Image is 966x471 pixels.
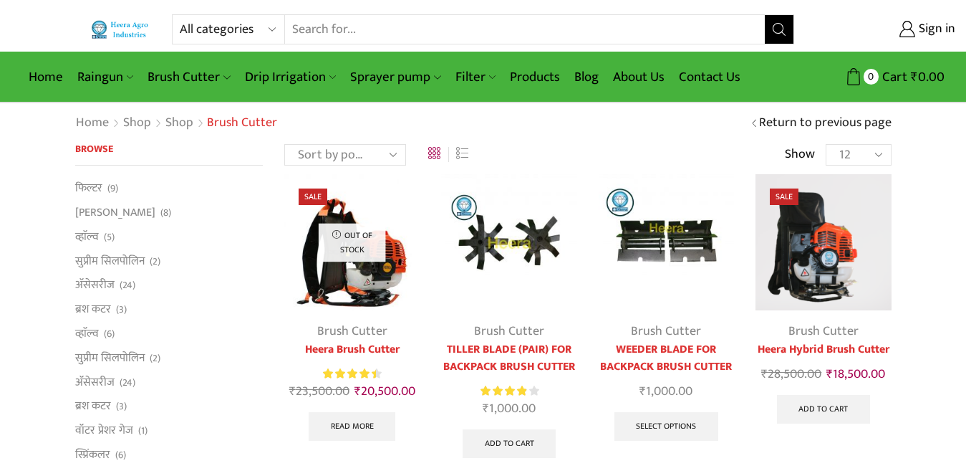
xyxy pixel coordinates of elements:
span: Rated out of 5 [323,366,376,381]
a: TILLER BLADE (PAIR) FOR BACKPACK BRUSH CUTTER [441,341,576,376]
a: Blog [567,60,606,94]
img: Tiller Blade for Backpack Brush Cutter [441,174,576,310]
span: Sign in [915,20,955,39]
a: [PERSON_NAME] [75,201,155,225]
a: वॉटर प्रेशर गेज [75,419,133,443]
a: Filter [448,60,503,94]
a: Sprayer pump [343,60,448,94]
a: Select options for “WEEDER BLADE FOR BACKPACK BRUSH CUTTER” [614,412,719,441]
span: ₹ [639,381,646,402]
a: Heera Hybrid Brush Cutter [755,341,891,358]
a: Read more about “Heera Brush Cutter” [309,412,396,441]
a: WEEDER BLADE FOR BACKPACK BRUSH CUTTER [599,341,734,376]
span: (6) [104,327,115,341]
span: Browse [75,141,113,157]
button: Search button [765,15,793,44]
a: ब्रश कटर [75,298,111,322]
span: (3) [116,303,127,317]
span: (5) [104,230,115,244]
span: Sale [299,189,327,205]
a: फिल्टर [75,180,102,200]
span: Rated out of 5 [480,384,527,399]
a: सुप्रीम सिलपोलिन [75,346,145,370]
span: (2) [150,351,160,366]
a: Sign in [816,16,955,42]
a: अ‍ॅसेसरीज [75,370,115,394]
a: व्हाॅल्व [75,224,99,249]
p: Out of stock [318,224,386,262]
span: (24) [120,278,135,292]
a: Home [75,114,110,133]
bdi: 1,000.00 [639,381,692,402]
input: Search for... [285,15,765,44]
div: Rated 4.55 out of 5 [323,366,381,381]
a: Add to cart: “Heera Hybrid Brush Cutter” [777,395,871,424]
a: Contact Us [672,60,748,94]
span: ₹ [483,398,489,419]
span: Show [785,146,815,164]
img: Heera Hybrid Brush Cutter [755,174,891,310]
nav: Breadcrumb [75,114,277,133]
span: Sale [770,189,798,205]
bdi: 18,500.00 [826,363,885,385]
bdi: 20,500.00 [354,381,415,402]
span: ₹ [911,66,918,88]
span: ₹ [761,363,768,385]
a: Brush Cutter [631,320,701,342]
span: ₹ [354,381,361,402]
span: (6) [115,448,126,462]
bdi: 23,500.00 [289,381,349,402]
a: Brush Cutter [140,60,237,94]
span: (8) [160,206,171,220]
span: ₹ [826,363,833,385]
a: Shop [165,114,194,133]
a: सुप्रीम सिलपोलिन [75,249,145,273]
img: Heera Brush Cutter [284,174,420,310]
bdi: 1,000.00 [483,398,536,419]
span: Cart [879,67,907,87]
select: Shop order [284,144,406,166]
bdi: 28,500.00 [761,363,821,385]
a: स्प्रिंकलर [75,442,110,467]
a: ब्रश कटर [75,394,111,419]
span: (24) [120,376,135,390]
a: Brush Cutter [317,320,387,342]
h1: Brush Cutter [207,115,277,131]
a: व्हाॅल्व [75,321,99,346]
a: About Us [606,60,672,94]
a: Add to cart: “TILLER BLADE (PAIR) FOR BACKPACK BRUSH CUTTER” [463,429,556,458]
span: (2) [150,254,160,269]
span: ₹ [289,381,296,402]
a: Return to previous page [759,114,892,133]
a: Shop [122,114,152,133]
span: (9) [107,181,118,196]
a: Brush Cutter [788,320,859,342]
a: 0 Cart ₹0.00 [808,64,945,90]
img: Weeder Blade For Brush Cutter [599,174,734,310]
bdi: 0.00 [911,66,945,88]
span: (3) [116,399,127,414]
a: Brush Cutter [474,320,544,342]
a: Products [503,60,567,94]
a: Heera Brush Cutter [284,341,420,358]
span: (1) [138,424,148,438]
a: Home [21,60,70,94]
a: अ‍ॅसेसरीज [75,273,115,298]
a: Drip Irrigation [238,60,343,94]
div: Rated 4.00 out of 5 [480,384,538,399]
span: 0 [864,69,879,84]
a: Raingun [70,60,140,94]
